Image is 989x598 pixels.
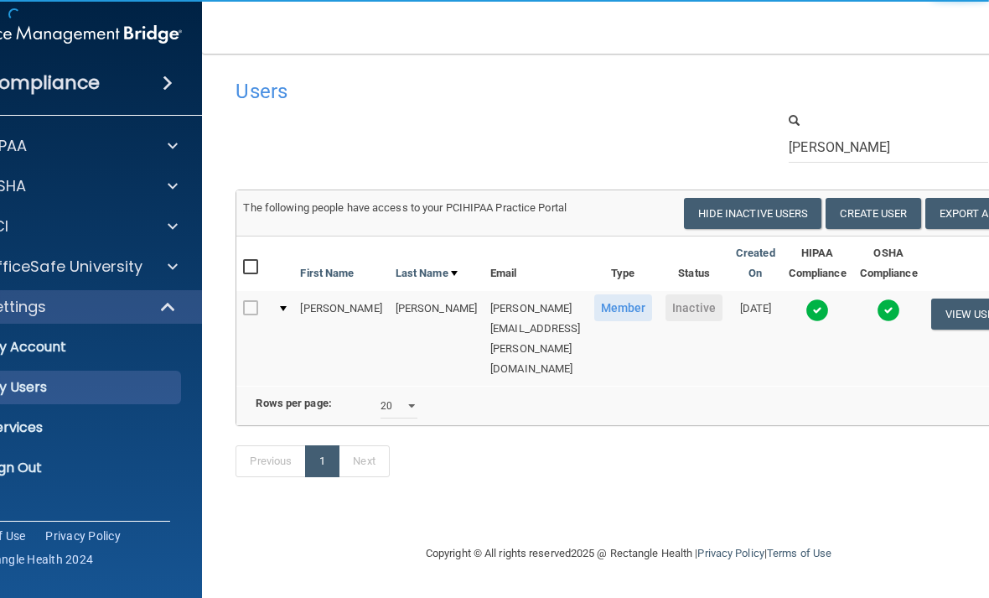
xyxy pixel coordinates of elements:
[826,198,920,229] button: Create User
[389,291,484,386] td: [PERSON_NAME]
[659,237,729,291] th: Status
[789,132,988,163] input: Search
[877,299,900,322] img: tick.e7d51cea.svg
[594,294,653,321] span: Member
[736,243,775,283] a: Created On
[339,445,389,477] a: Next
[256,397,331,409] b: Rows per page:
[300,263,354,283] a: First Name
[853,237,924,291] th: OSHA Compliance
[396,263,458,283] a: Last Name
[236,445,306,477] a: Previous
[45,528,121,544] a: Privacy Policy
[767,547,831,559] a: Terms of Use
[243,201,567,214] span: The following people have access to your PCIHIPAA Practice Portal
[805,299,829,322] img: tick.e7d51cea.svg
[293,291,388,386] td: [PERSON_NAME]
[484,237,588,291] th: Email
[484,291,588,386] td: [PERSON_NAME][EMAIL_ADDRESS][PERSON_NAME][DOMAIN_NAME]
[729,291,782,386] td: [DATE]
[782,237,853,291] th: HIPAA Compliance
[684,198,822,229] button: Hide Inactive Users
[236,81,683,102] h4: Users
[323,527,935,580] div: Copyright © All rights reserved 2025 @ Rectangle Health | |
[697,547,764,559] a: Privacy Policy
[305,445,339,477] a: 1
[665,294,722,321] span: Inactive
[588,237,660,291] th: Type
